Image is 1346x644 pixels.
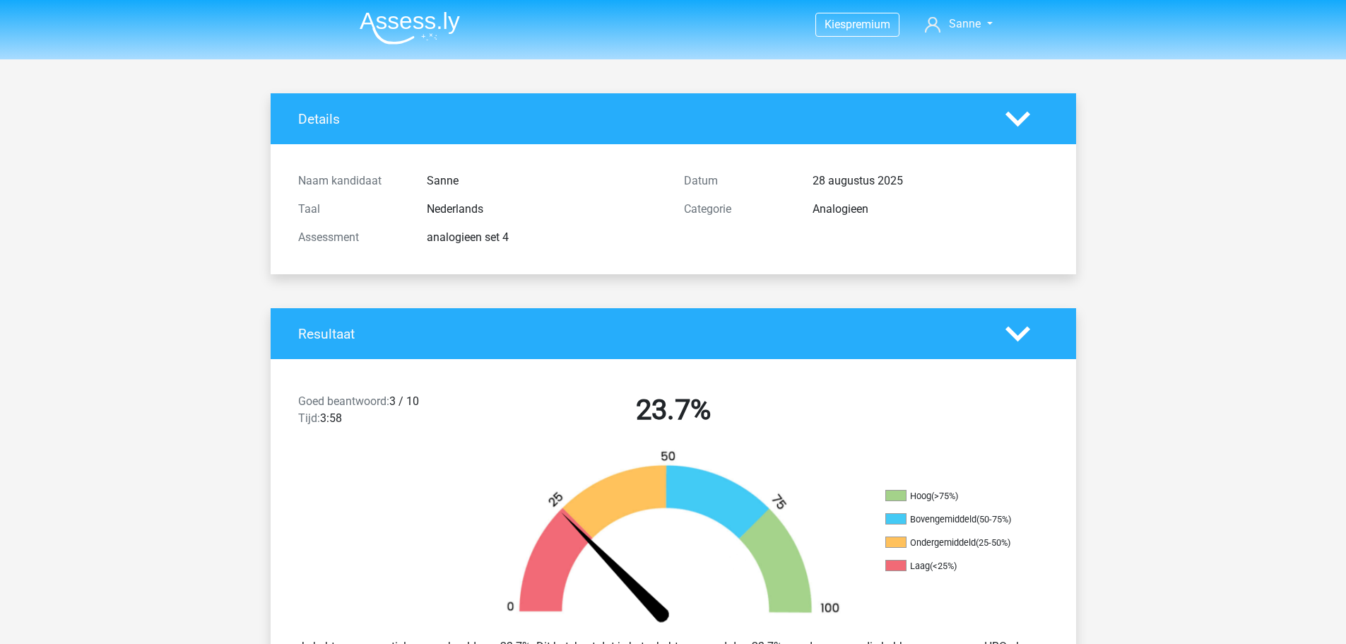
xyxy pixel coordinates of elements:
[288,393,480,433] div: 3 / 10 3:58
[673,172,802,189] div: Datum
[931,491,958,501] div: (>75%)
[360,11,460,45] img: Assessly
[483,450,864,627] img: 24.11fc3d3dfcfd.png
[816,15,899,34] a: Kiespremium
[673,201,802,218] div: Categorie
[825,18,846,31] span: Kies
[491,393,856,427] h2: 23.7%
[298,394,389,408] span: Goed beantwoord:
[298,111,984,127] h4: Details
[288,201,416,218] div: Taal
[288,172,416,189] div: Naam kandidaat
[298,411,320,425] span: Tijd:
[930,561,957,571] div: (<25%)
[802,172,1059,189] div: 28 augustus 2025
[885,560,1027,573] li: Laag
[976,537,1010,548] div: (25-50%)
[802,201,1059,218] div: Analogieen
[416,172,673,189] div: Sanne
[298,326,984,342] h4: Resultaat
[288,229,416,246] div: Assessment
[919,16,998,33] a: Sanne
[885,490,1027,503] li: Hoog
[416,201,673,218] div: Nederlands
[846,18,890,31] span: premium
[976,514,1011,525] div: (50-75%)
[949,17,981,30] span: Sanne
[885,513,1027,526] li: Bovengemiddeld
[416,229,673,246] div: analogieen set 4
[885,537,1027,549] li: Ondergemiddeld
